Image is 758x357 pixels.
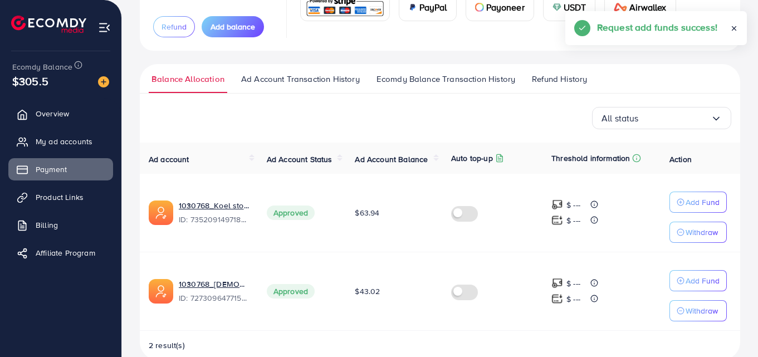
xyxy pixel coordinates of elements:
span: Ad Account Balance [355,154,428,165]
img: card [408,3,417,12]
span: Payment [36,164,67,175]
p: Auto top-up [451,151,493,165]
img: ic-ads-acc.e4c84228.svg [149,200,173,225]
a: Billing [8,214,113,236]
span: $43.02 [355,286,380,297]
span: ID: 7273096477155786754 [179,292,249,304]
img: top-up amount [551,293,563,305]
span: Action [669,154,692,165]
span: Approved [267,206,315,220]
p: $ --- [566,198,580,212]
a: 1030768_Koel store_1711792217396 [179,200,249,211]
button: Refund [153,16,195,37]
p: Threshold information [551,151,630,165]
img: ic-ads-acc.e4c84228.svg [149,279,173,304]
a: My ad accounts [8,130,113,153]
span: My ad accounts [36,136,92,147]
button: Add Fund [669,192,727,213]
div: <span class='underline'>1030768_Lady Belt_1693399755576</span></br>7273096477155786754 [179,278,249,304]
span: PayPal [419,1,447,14]
span: Ecomdy Balance Transaction History [376,73,515,85]
input: Search for option [639,110,711,127]
span: Overview [36,108,69,119]
span: Billing [36,219,58,231]
a: Overview [8,102,113,125]
span: Add balance [211,21,255,32]
a: Product Links [8,186,113,208]
p: $ --- [566,214,580,227]
p: Withdraw [686,304,718,317]
div: <span class='underline'>1030768_Koel store_1711792217396</span></br>7352091497182806017 [179,200,249,226]
span: Airwallex [629,1,666,14]
img: logo [11,16,86,33]
button: Add balance [202,16,264,37]
img: top-up amount [551,277,563,289]
h5: Request add funds success! [597,20,717,35]
img: image [98,76,109,87]
a: 1030768_[DEMOGRAPHIC_DATA] Belt_1693399755576 [179,278,249,290]
button: Withdraw [669,222,727,243]
span: $305.5 [12,73,48,89]
img: menu [98,21,111,34]
span: ID: 7352091497182806017 [179,214,249,225]
span: 2 result(s) [149,340,185,351]
span: Ad account [149,154,189,165]
button: Withdraw [669,300,727,321]
button: Add Fund [669,270,727,291]
p: Add Fund [686,274,720,287]
p: $ --- [566,277,580,290]
img: top-up amount [551,199,563,211]
a: Affiliate Program [8,242,113,264]
span: Refund [162,21,187,32]
p: $ --- [566,292,580,306]
span: Balance Allocation [151,73,224,85]
p: Add Fund [686,195,720,209]
span: Ecomdy Balance [12,61,72,72]
span: Refund History [532,73,587,85]
span: $63.94 [355,207,379,218]
img: top-up amount [551,214,563,226]
span: Affiliate Program [36,247,95,258]
iframe: Chat [711,307,750,349]
p: Withdraw [686,226,718,239]
a: Payment [8,158,113,180]
img: card [552,3,561,12]
span: Ad Account Transaction History [241,73,360,85]
span: Ad Account Status [267,154,332,165]
span: Payoneer [486,1,525,14]
span: Product Links [36,192,84,203]
span: USDT [564,1,586,14]
div: Search for option [592,107,731,129]
span: All status [601,110,639,127]
img: card [614,3,627,12]
img: card [475,3,484,12]
span: Approved [267,284,315,299]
